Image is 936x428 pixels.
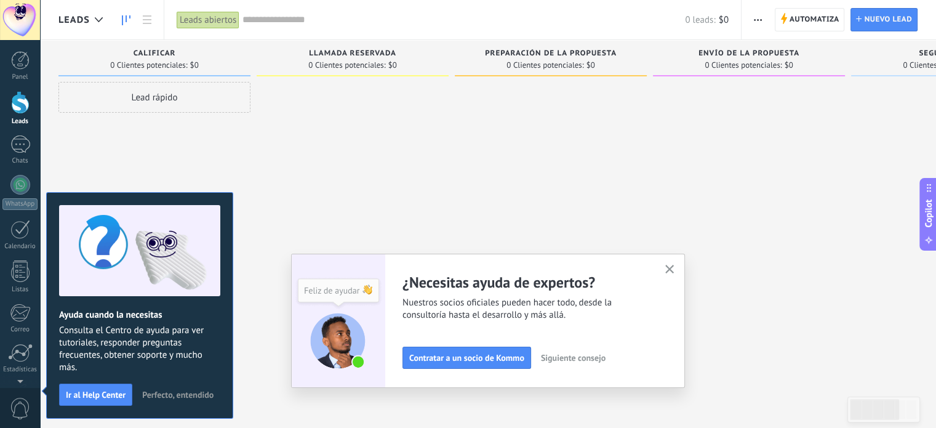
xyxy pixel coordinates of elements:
button: Perfecto, entendido [137,386,219,404]
span: Nuevo lead [864,9,912,31]
div: Envío de la propuesta [659,49,839,60]
div: Listas [2,286,38,294]
div: WhatsApp [2,198,38,210]
div: Calendario [2,243,38,251]
span: Perfecto, entendido [142,390,214,399]
span: Automatiza [790,9,839,31]
a: Lista [137,8,158,32]
span: Contratar a un socio de Kommo [409,353,524,362]
div: Lead rápido [58,82,250,113]
span: $0 [719,14,729,26]
div: Preparación de la propuesta [461,49,641,60]
span: $0 [785,62,793,69]
div: Chats [2,157,38,165]
span: 0 leads: [685,14,715,26]
span: 0 Clientes potenciales: [110,62,187,69]
span: Siguiente consejo [541,353,606,362]
a: Nuevo lead [850,8,918,31]
div: Leads [2,118,38,126]
button: Siguiente consejo [535,349,611,367]
div: Panel [2,73,38,81]
span: 0 Clientes potenciales: [308,62,385,69]
div: Estadísticas [2,366,38,374]
span: Llamada reservada [309,49,396,58]
span: Copilot [922,199,935,227]
span: $0 [586,62,595,69]
button: Ir al Help Center [59,384,132,406]
span: $0 [190,62,199,69]
span: Ir al Help Center [66,390,126,399]
span: Leads [58,14,90,26]
span: Calificar [134,49,176,58]
span: $0 [388,62,397,69]
button: Contratar a un socio de Kommo [402,347,531,369]
span: 0 Clientes potenciales: [705,62,782,69]
div: Calificar [65,49,244,60]
span: Nuestros socios oficiales pueden hacer todo, desde la consultoría hasta el desarrollo y más allá. [402,297,650,321]
span: 0 Clientes potenciales: [506,62,583,69]
span: Envío de la propuesta [698,49,799,58]
div: Llamada reservada [263,49,442,60]
button: Más [749,8,767,31]
div: Leads abiertos [177,11,239,29]
span: Preparación de la propuesta [485,49,617,58]
h2: ¿Necesitas ayuda de expertos? [402,273,650,292]
a: Automatiza [775,8,845,31]
div: Correo [2,326,38,334]
h2: Ayuda cuando la necesitas [59,309,220,321]
span: Consulta el Centro de ayuda para ver tutoriales, responder preguntas frecuentes, obtener soporte ... [59,325,220,374]
a: Leads [116,8,137,32]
